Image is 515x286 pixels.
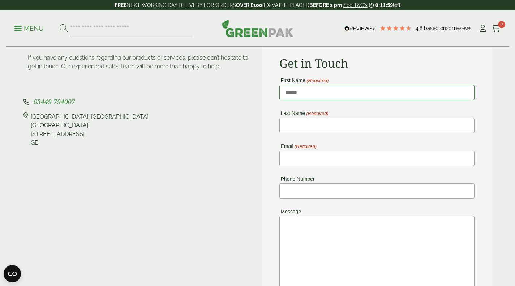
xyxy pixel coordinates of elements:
div: 4.79 Stars [379,25,412,31]
a: 03449 794007 [34,99,75,106]
span: 4.8 [416,25,424,31]
p: If you have any questions regarding our products or services, please don’t hesitate to get in tou... [28,54,249,71]
a: 0 [492,23,501,34]
label: Phone Number [279,176,315,182]
img: REVIEWS.io [344,26,376,31]
strong: BEFORE 2 pm [309,2,342,8]
label: Last Name [279,111,329,116]
span: reviews [454,25,472,31]
i: Cart [492,25,501,32]
span: 201 [446,25,454,31]
span: 0 [498,21,505,28]
i: My Account [478,25,487,32]
a: See T&C's [343,2,368,8]
span: (Required) [306,111,329,116]
span: Based on [424,25,446,31]
strong: OVER £100 [236,2,262,8]
span: 03449 794007 [34,97,75,106]
label: Message [279,209,301,214]
button: Open CMP widget [4,265,21,282]
span: left [393,2,400,8]
label: Email [279,144,317,149]
strong: FREE [115,2,126,8]
span: 0:11:59 [375,2,393,8]
div: [GEOGRAPHIC_DATA], [GEOGRAPHIC_DATA] [GEOGRAPHIC_DATA] [STREET_ADDRESS] GB [31,112,149,147]
label: First Name [279,78,329,83]
p: Menu [14,24,44,33]
h2: Get in Touch [279,56,475,70]
span: (Required) [306,78,329,83]
a: Menu [14,24,44,31]
span: (Required) [294,144,317,149]
img: GreenPak Supplies [222,20,293,37]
